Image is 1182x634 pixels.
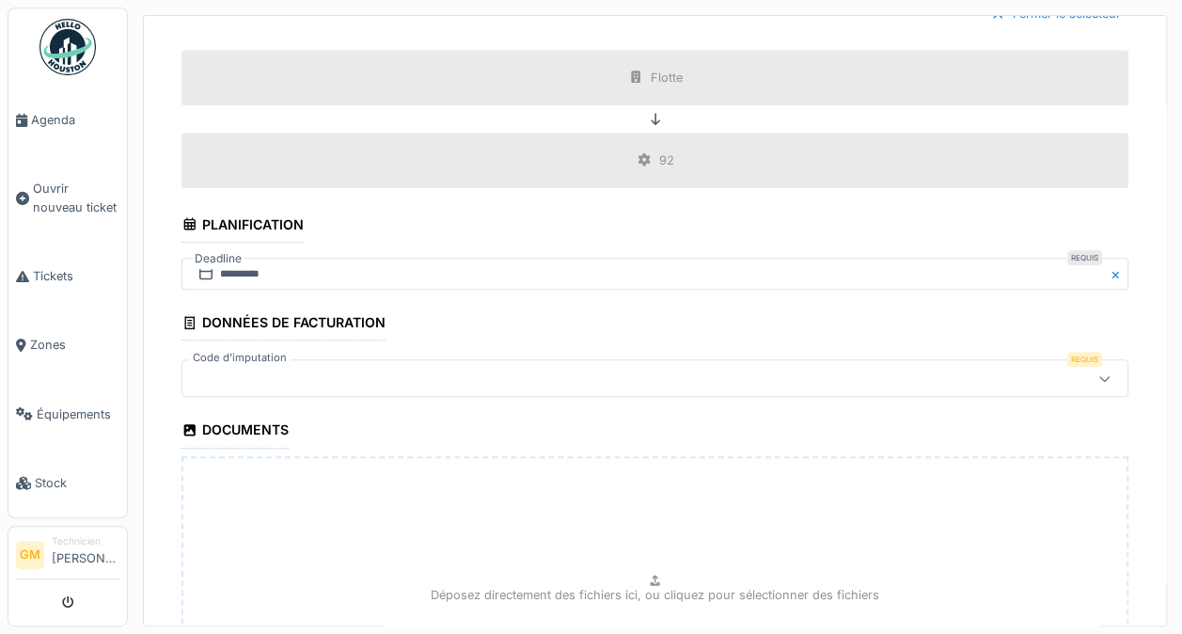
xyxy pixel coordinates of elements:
[35,474,119,492] span: Stock
[189,350,291,366] label: Code d'imputation
[181,416,289,448] div: Documents
[52,534,119,548] div: Technicien
[8,449,127,517] a: Stock
[651,69,683,87] div: Flotte
[33,267,119,285] span: Tickets
[33,180,119,215] span: Ouvrir nouveau ticket
[31,111,119,129] span: Agenda
[8,154,127,242] a: Ouvrir nouveau ticket
[181,211,304,243] div: Planification
[1067,250,1102,265] div: Requis
[193,248,244,269] label: Deadline
[30,336,119,354] span: Zones
[431,586,879,604] p: Déposez directement des fichiers ici, ou cliquez pour sélectionner des fichiers
[8,310,127,379] a: Zones
[37,405,119,423] span: Équipements
[8,380,127,449] a: Équipements
[8,86,127,154] a: Agenda
[8,242,127,310] a: Tickets
[1067,352,1102,367] div: Requis
[16,541,44,569] li: GM
[659,151,674,169] div: 92
[181,309,386,341] div: Données de facturation
[52,534,119,575] li: [PERSON_NAME]
[16,534,119,579] a: GM Technicien[PERSON_NAME]
[39,19,96,75] img: Badge_color-CXgf-gQk.svg
[1108,258,1128,291] button: Close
